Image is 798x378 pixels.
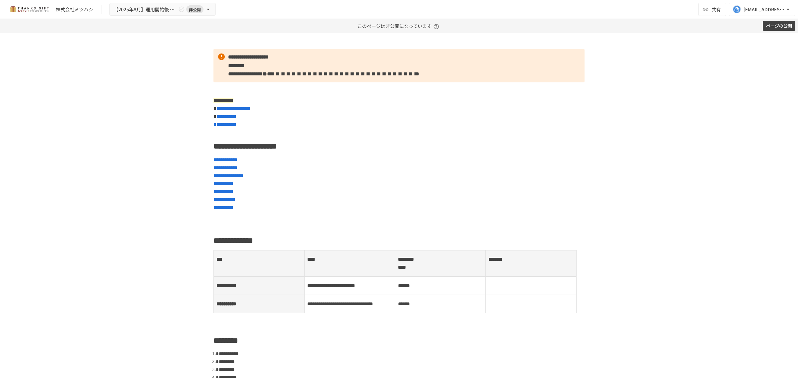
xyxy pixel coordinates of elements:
[8,4,51,15] img: mMP1OxWUAhQbsRWCurg7vIHe5HqDpP7qZo7fRoNLXQh
[729,3,795,16] button: [EMAIL_ADDRESS][DOMAIN_NAME]
[56,6,93,13] div: 株式会社ミツハシ
[763,21,795,31] button: ページの公開
[698,3,726,16] button: 共有
[712,6,721,13] span: 共有
[114,5,177,14] span: 【2025年8月】運用開始後 振り返りMTG
[743,5,785,14] div: [EMAIL_ADDRESS][DOMAIN_NAME]
[357,19,441,33] p: このページは非公開になっています
[186,6,203,13] span: 非公開
[109,3,216,16] button: 【2025年8月】運用開始後 振り返りMTG非公開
